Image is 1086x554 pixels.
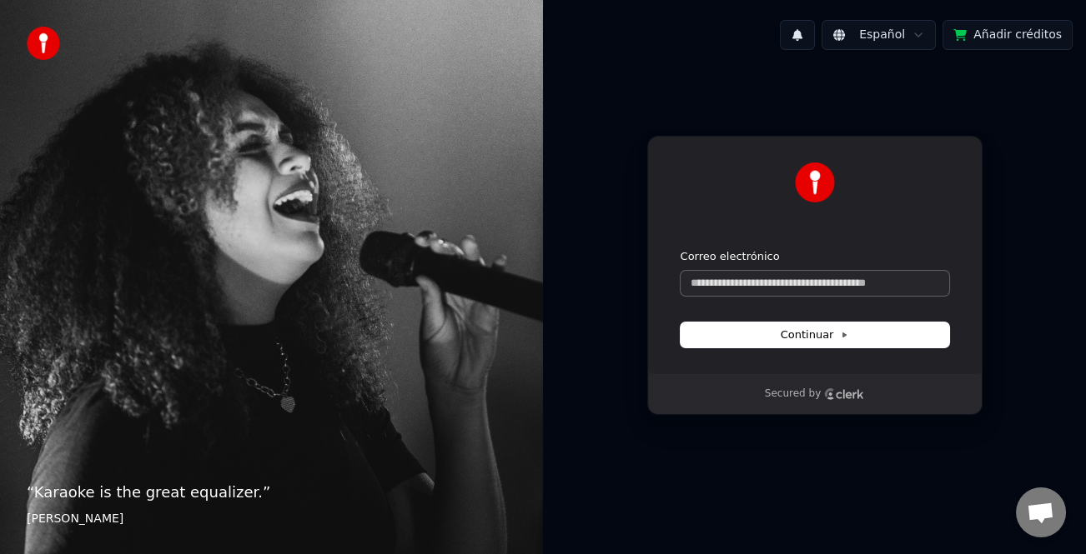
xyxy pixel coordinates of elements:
[795,162,835,202] img: Youka
[681,322,949,347] button: Continuar
[1016,487,1066,537] div: Chat abierto
[765,387,821,401] p: Secured by
[27,27,60,60] img: youka
[824,388,864,400] a: Clerk logo
[27,511,516,527] footer: [PERSON_NAME]
[27,481,516,504] p: “ Karaoke is the great equalizer. ”
[943,20,1073,50] button: Añadir créditos
[681,249,780,264] label: Correo electrónico
[781,327,849,342] span: Continuar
